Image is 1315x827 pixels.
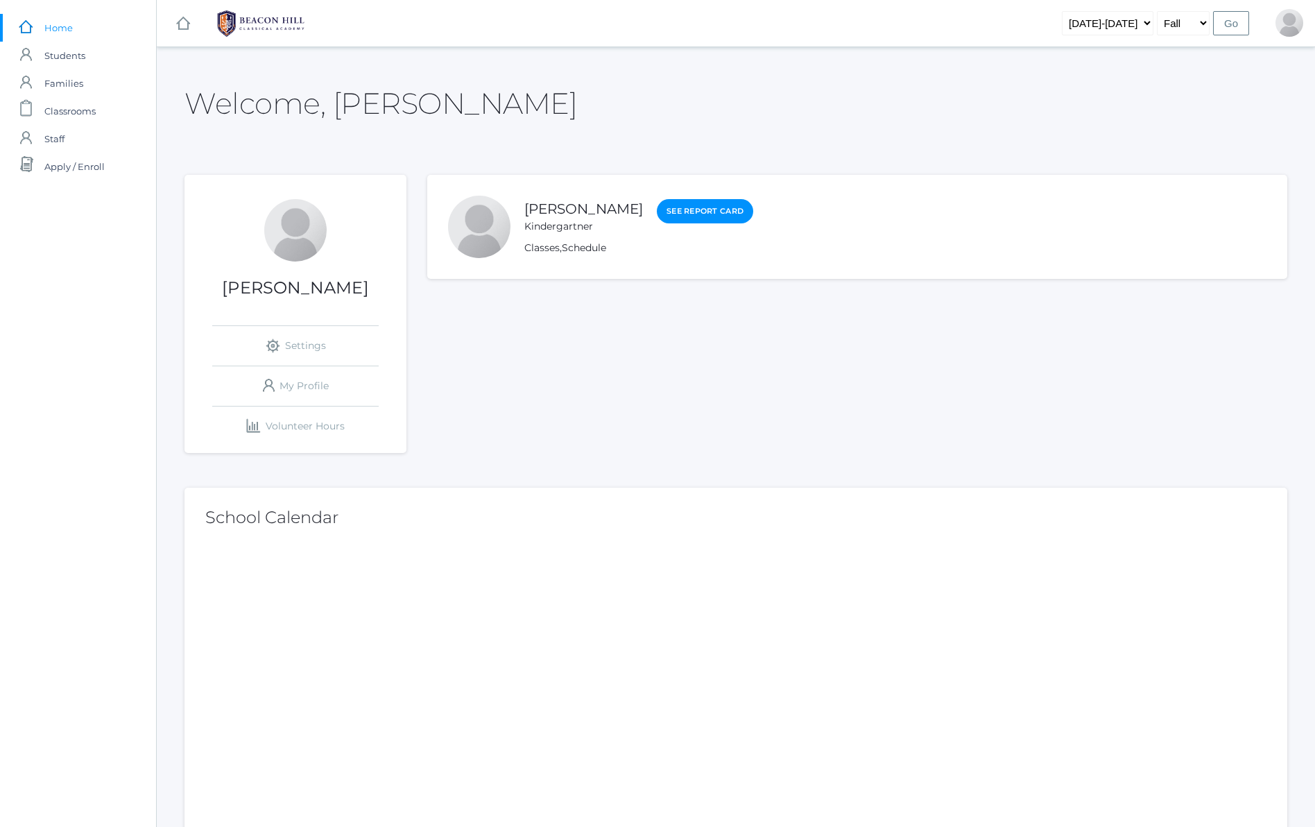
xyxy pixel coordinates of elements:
[524,219,643,234] div: Kindergartner
[448,196,510,258] div: Maia Canan
[264,199,327,262] div: Hallie Canan
[205,509,1266,527] h2: School Calendar
[524,201,643,217] a: [PERSON_NAME]
[212,326,379,366] a: Settings
[209,6,313,41] img: 1_BHCALogos-05.png
[1213,11,1249,35] input: Go
[212,366,379,406] a: My Profile
[562,241,606,254] a: Schedule
[184,279,406,297] h1: [PERSON_NAME]
[44,153,105,180] span: Apply / Enroll
[524,241,753,255] div: ,
[44,97,96,125] span: Classrooms
[44,14,73,42] span: Home
[524,241,560,254] a: Classes
[44,69,83,97] span: Families
[212,407,379,446] a: Volunteer Hours
[657,199,753,223] a: See Report Card
[44,42,85,69] span: Students
[184,87,577,119] h2: Welcome, [PERSON_NAME]
[44,125,65,153] span: Staff
[1275,9,1303,37] div: Hallie Canan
